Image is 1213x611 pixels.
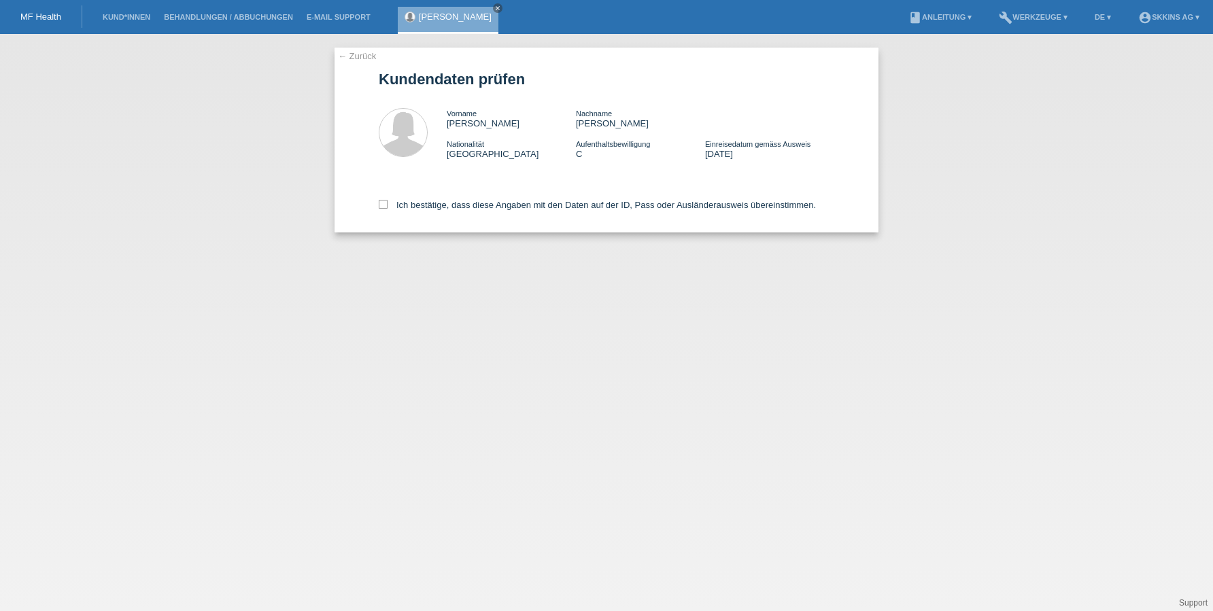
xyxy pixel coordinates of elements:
[576,108,705,128] div: [PERSON_NAME]
[576,139,705,159] div: C
[96,13,157,21] a: Kund*innen
[576,140,650,148] span: Aufenthaltsbewilligung
[447,108,576,128] div: [PERSON_NAME]
[902,13,978,21] a: bookAnleitung ▾
[300,13,377,21] a: E-Mail Support
[447,139,576,159] div: [GEOGRAPHIC_DATA]
[705,140,810,148] span: Einreisedatum gemäss Ausweis
[576,109,612,118] span: Nachname
[1179,598,1208,608] a: Support
[157,13,300,21] a: Behandlungen / Abbuchungen
[992,13,1074,21] a: buildWerkzeuge ▾
[705,139,834,159] div: [DATE]
[379,200,816,210] label: Ich bestätige, dass diese Angaben mit den Daten auf der ID, Pass oder Ausländerausweis übereinsti...
[1088,13,1118,21] a: DE ▾
[494,5,501,12] i: close
[1131,13,1206,21] a: account_circleSKKINS AG ▾
[1138,11,1152,24] i: account_circle
[493,3,502,13] a: close
[338,51,376,61] a: ← Zurück
[379,71,834,88] h1: Kundendaten prüfen
[419,12,492,22] a: [PERSON_NAME]
[20,12,61,22] a: MF Health
[999,11,1012,24] i: build
[908,11,922,24] i: book
[447,109,477,118] span: Vorname
[447,140,484,148] span: Nationalität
